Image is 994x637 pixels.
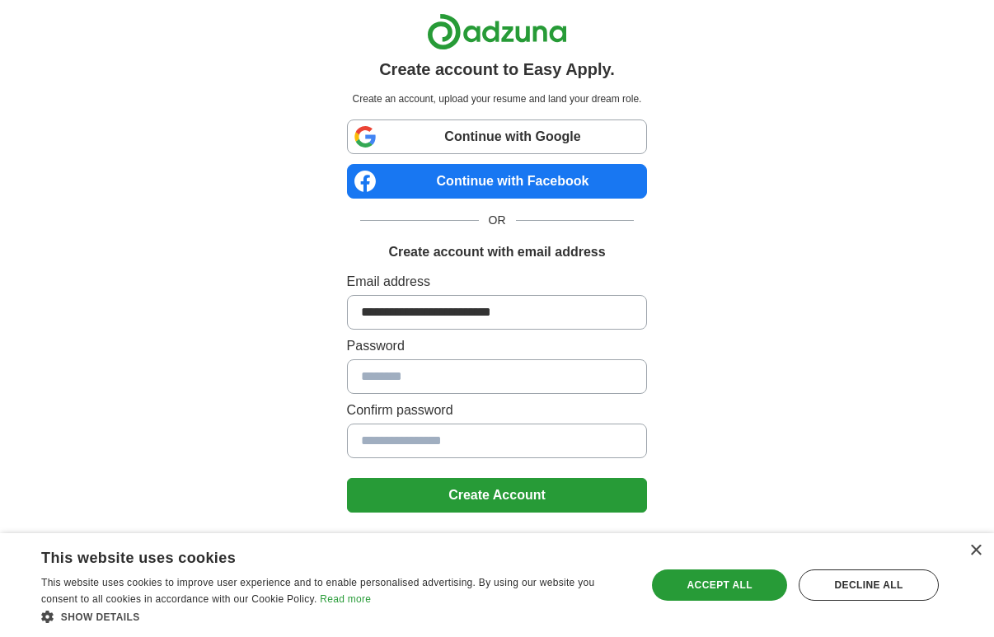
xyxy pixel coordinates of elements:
a: Read more, opens a new window [320,593,371,605]
p: Create an account, upload your resume and land your dream role. [350,91,645,106]
label: Email address [347,272,648,292]
a: Continue with Google [347,119,648,154]
div: Show details [41,608,628,625]
h1: Create account with email address [388,242,605,262]
div: Accept all [652,569,787,601]
span: OR [479,212,516,229]
h1: Create account to Easy Apply. [379,57,615,82]
img: Adzuna logo [427,13,567,50]
div: Close [969,545,982,557]
button: Create Account [347,478,648,513]
label: Password [347,336,648,356]
a: Continue with Facebook [347,164,648,199]
span: This website uses cookies to improve user experience and to enable personalised advertising. By u... [41,577,594,605]
label: Confirm password [347,400,648,420]
div: Decline all [799,569,939,601]
div: This website uses cookies [41,543,587,568]
span: Show details [61,611,140,623]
